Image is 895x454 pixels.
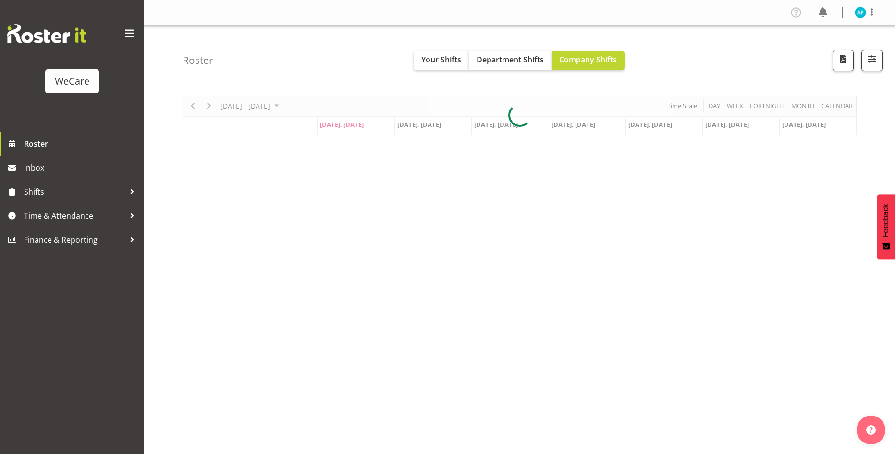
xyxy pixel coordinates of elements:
[866,425,876,435] img: help-xxl-2.png
[24,209,125,223] span: Time & Attendance
[24,233,125,247] span: Finance & Reporting
[469,51,552,70] button: Department Shifts
[55,74,89,88] div: WeCare
[477,54,544,65] span: Department Shifts
[877,194,895,259] button: Feedback - Show survey
[414,51,469,70] button: Your Shifts
[24,184,125,199] span: Shifts
[861,50,883,71] button: Filter Shifts
[882,204,890,237] span: Feedback
[7,24,86,43] img: Rosterit website logo
[833,50,854,71] button: Download a PDF of the roster according to the set date range.
[183,55,213,66] h4: Roster
[24,136,139,151] span: Roster
[855,7,866,18] img: alex-ferguson10997.jpg
[552,51,625,70] button: Company Shifts
[24,160,139,175] span: Inbox
[559,54,617,65] span: Company Shifts
[421,54,461,65] span: Your Shifts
